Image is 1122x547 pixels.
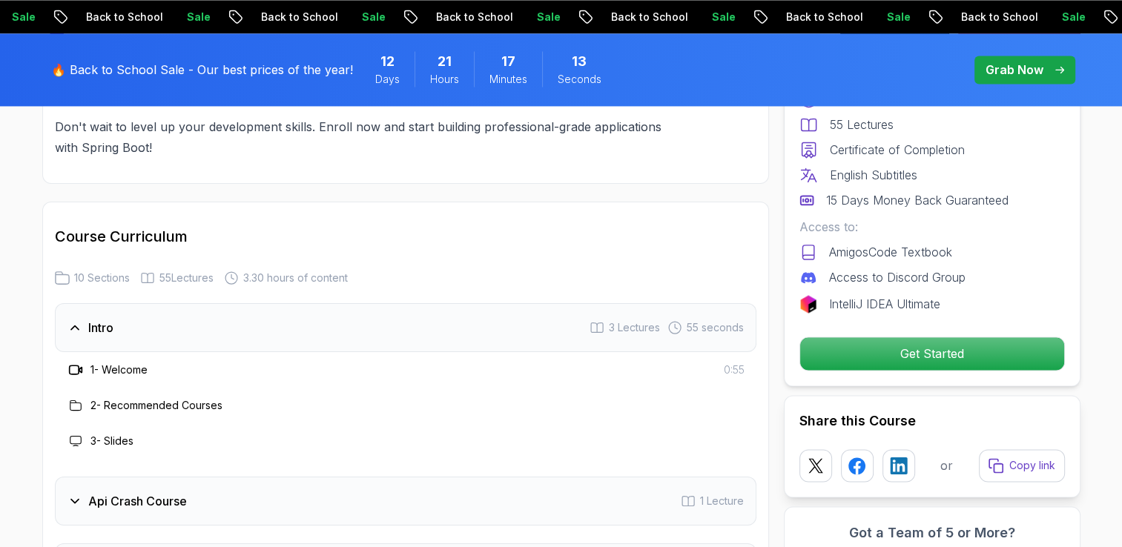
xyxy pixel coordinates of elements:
p: Sale [349,10,397,24]
span: 55 Lectures [159,271,214,285]
p: Grab Now [986,61,1043,79]
h3: Got a Team of 5 or More? [799,522,1065,543]
p: 15 Days Money Back Guaranteed [826,191,1009,209]
img: jetbrains logo [799,295,817,313]
p: Back to School [248,10,349,24]
p: 🔥 Back to School Sale - Our best prices of the year! [51,61,353,79]
p: Sale [699,10,747,24]
p: Sale [1049,10,1097,24]
h3: Intro [88,319,113,337]
p: Sale [524,10,572,24]
p: Access to Discord Group [829,268,966,286]
h3: 2 - Recommended Courses [90,398,222,413]
span: 10 Sections [74,271,130,285]
h2: Share this Course [799,411,1065,431]
p: Certificate of Completion [830,141,965,159]
p: Back to School [73,10,174,24]
span: Seconds [558,72,601,87]
p: Don't wait to level up your development skills. Enroll now and start building professional-grade ... [55,116,686,158]
button: Api Crash Course1 Lecture [55,477,756,526]
p: 55 Lectures [830,116,894,133]
button: Intro3 Lectures 55 seconds [55,303,756,352]
p: Copy link [1009,458,1055,473]
p: Get Started [800,337,1064,370]
p: Access to: [799,218,1065,236]
span: 3 Lectures [609,320,660,335]
p: IntelliJ IDEA Ultimate [829,295,940,313]
p: or [940,457,953,474]
span: 12 Days [380,51,395,72]
span: 55 seconds [687,320,744,335]
span: 21 Hours [438,51,452,72]
p: Back to School [598,10,699,24]
span: 1 Lecture [700,494,744,508]
span: 0:55 [724,362,745,377]
span: 13 Seconds [572,51,587,72]
p: English Subtitles [830,166,917,184]
h2: Course Curriculum [55,226,756,247]
span: Hours [430,72,459,87]
button: Copy link [979,449,1065,482]
p: Sale [174,10,222,24]
h3: 3 - Slides [90,434,133,448]
span: 3.30 hours of content [243,271,348,285]
h3: 1 - Welcome [90,362,148,377]
h3: Api Crash Course [88,492,187,510]
p: Back to School [423,10,524,24]
p: AmigosCode Textbook [829,243,952,261]
span: Minutes [489,72,527,87]
p: Back to School [773,10,874,24]
p: Sale [874,10,922,24]
span: 17 Minutes [501,51,515,72]
button: Get Started [799,337,1065,371]
span: Days [375,72,400,87]
p: Back to School [948,10,1049,24]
